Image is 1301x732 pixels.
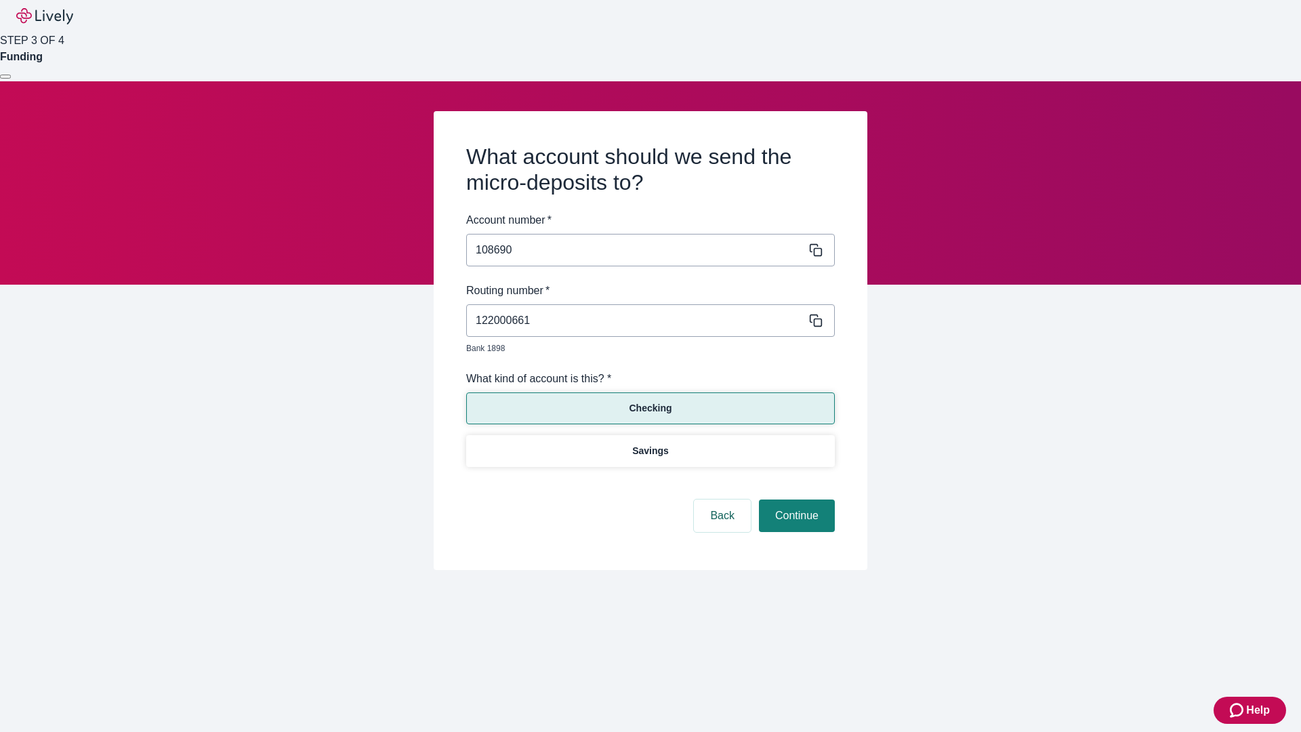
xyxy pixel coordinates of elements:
button: Checking [466,392,835,424]
button: Copy message content to clipboard [806,241,825,260]
img: Lively [16,8,73,24]
button: Copy message content to clipboard [806,311,825,330]
button: Back [694,500,751,532]
p: Checking [629,401,672,415]
span: Help [1246,702,1270,718]
label: What kind of account is this? * [466,371,611,387]
label: Routing number [466,283,550,299]
svg: Zendesk support icon [1230,702,1246,718]
label: Account number [466,212,552,228]
p: Bank 1898 [466,342,825,354]
button: Savings [466,435,835,467]
p: Savings [632,444,669,458]
svg: Copy to clipboard [809,314,823,327]
button: Zendesk support iconHelp [1214,697,1286,724]
h2: What account should we send the micro-deposits to? [466,144,835,196]
svg: Copy to clipboard [809,243,823,257]
button: Continue [759,500,835,532]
